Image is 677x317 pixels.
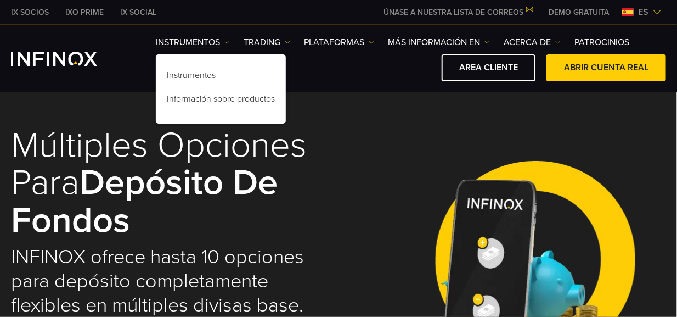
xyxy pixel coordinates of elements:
[634,5,653,19] span: es
[388,36,490,49] a: Más información en
[540,7,617,18] a: INFINOX MENU
[156,36,230,49] a: Instrumentos
[156,65,286,89] a: Instrumentos
[375,8,540,17] a: ÚNASE A NUESTRA LISTA DE CORREOS
[57,7,112,18] a: INFINOX
[11,127,325,240] h1: Múltiples opciones para
[574,36,629,49] a: Patrocinios
[442,54,535,81] a: AREA CLIENTE
[11,52,123,66] a: INFINOX Logo
[244,36,290,49] a: TRADING
[11,161,278,242] strong: Depósito de Fondos
[304,36,374,49] a: PLATAFORMAS
[156,89,286,113] a: Información sobre productos
[112,7,165,18] a: INFINOX
[3,7,57,18] a: INFINOX
[504,36,561,49] a: ACERCA DE
[546,54,666,81] a: ABRIR CUENTA REAL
